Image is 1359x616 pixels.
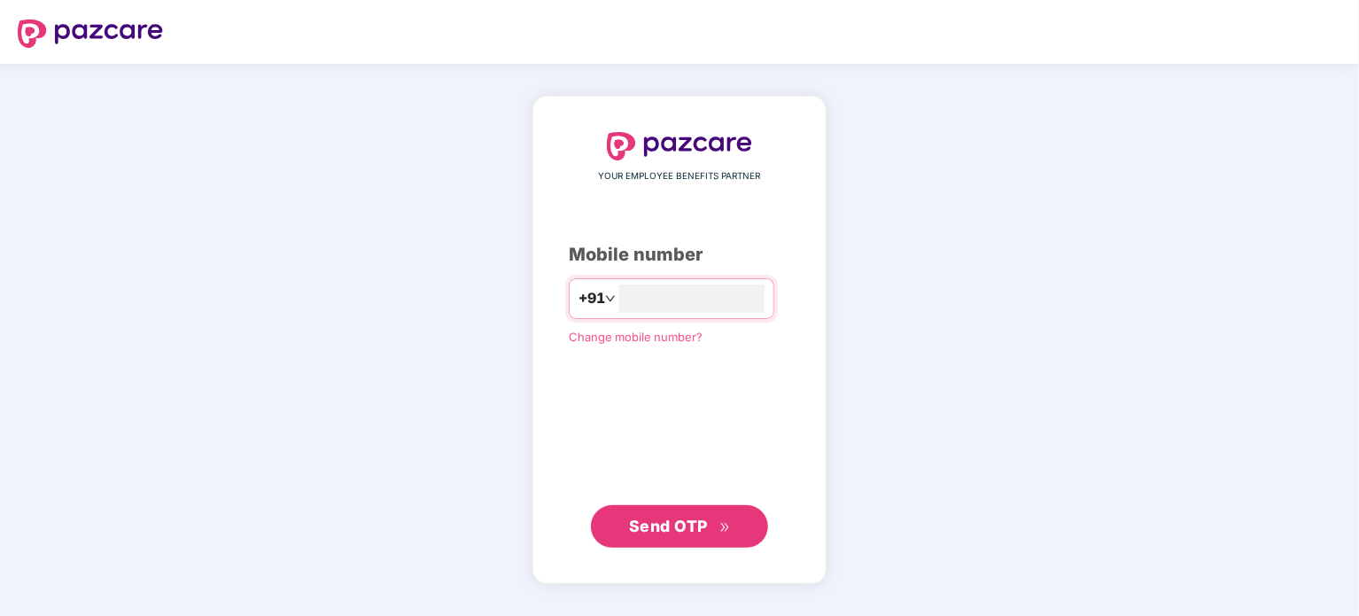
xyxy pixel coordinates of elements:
[629,517,708,535] span: Send OTP
[591,505,768,548] button: Send OTPdouble-right
[569,241,790,269] div: Mobile number
[719,522,731,534] span: double-right
[579,287,605,309] span: +91
[18,19,163,48] img: logo
[599,169,761,183] span: YOUR EMPLOYEE BENEFITS PARTNER
[569,330,703,344] a: Change mobile number?
[605,293,616,304] span: down
[607,132,752,160] img: logo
